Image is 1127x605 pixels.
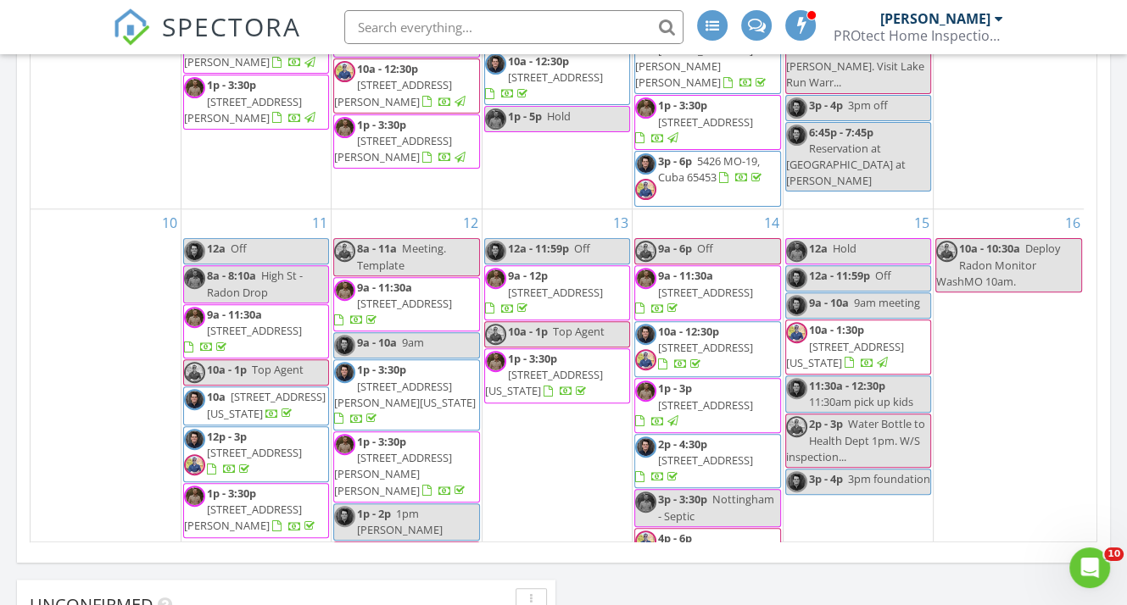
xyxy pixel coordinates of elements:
a: 12p - 3p [STREET_ADDRESS] [183,426,329,482]
span: Hold [547,108,571,124]
span: [STREET_ADDRESS] [357,296,452,311]
a: 1p - 3:30p [STREET_ADDRESS][PERSON_NAME] [184,77,318,125]
span: [STREET_ADDRESS] [658,340,753,355]
a: 1p - 3:30p [STREET_ADDRESS][US_STATE] [485,351,603,398]
img: scott_head.jpg [635,436,656,458]
a: 2p - 4:30p [STREET_ADDRESS] [634,434,780,489]
a: 10a - 12:30p [STREET_ADDRESS][PERSON_NAME] [334,61,468,108]
img: scott_head.jpg [635,153,656,175]
a: 11:15a - 1:45p [STREET_ADDRESS][PERSON_NAME][PERSON_NAME] [634,24,780,95]
a: Go to August 14, 2025 [761,209,783,236]
img: t1.jpeg [635,97,656,119]
a: 4p - 6p [634,528,780,583]
a: 10a - 12:30p [STREET_ADDRESS][PERSON_NAME] [333,58,479,114]
span: [STREET_ADDRESS][PERSON_NAME][US_STATE] [334,379,476,410]
a: 10a [STREET_ADDRESS][US_STATE] [207,389,326,420]
span: [STREET_ADDRESS][US_STATE] [207,389,326,420]
a: 10a - 12:30p [STREET_ADDRESS] [484,51,630,106]
span: 9am [402,335,424,350]
span: Retrieve monitor [PERSON_NAME]. Visit Lake Run Warr... [786,26,924,91]
img: t1.jpeg [184,77,205,98]
a: Go to August 16, 2025 [1062,209,1084,236]
span: 1p - 5p [508,108,542,124]
img: img_0364_1.jpg [635,349,656,370]
img: img_0364_1.jpg [485,324,506,345]
div: PROtect Home Inspections [834,27,1003,44]
span: Off [574,241,590,256]
img: t1.jpeg [485,351,506,372]
img: t1.jpeg [786,241,807,262]
span: Meeting. Template [357,241,446,272]
span: [STREET_ADDRESS][PERSON_NAME][PERSON_NAME] [334,450,452,497]
span: 10a [207,389,226,404]
img: scott_head.jpg [786,97,807,119]
span: Off [697,241,713,256]
span: Off [875,268,891,283]
span: 4p - 6p [658,530,692,546]
img: t1.jpeg [485,268,506,289]
img: scott_head.jpg [485,53,506,75]
span: [STREET_ADDRESS][PERSON_NAME] [184,502,302,533]
span: 10a - 10:30a [959,241,1020,256]
img: img_0364_1.jpg [635,530,656,552]
a: 10a - 1:30p [STREET_ADDRESS][US_STATE] [786,322,904,369]
span: 12a [809,241,828,256]
img: scott_head.jpg [786,125,807,146]
img: t1.jpeg [184,307,205,328]
img: t1.jpeg [635,268,656,289]
span: Top Agent [252,362,304,377]
span: 9a - 11:30a [658,268,713,283]
span: 9am meeting [854,295,920,310]
span: High St - Radon Drop [207,268,303,299]
span: [STREET_ADDRESS] [658,114,753,130]
span: [STREET_ADDRESS] [658,285,753,300]
a: 1p - 3:30p [STREET_ADDRESS][PERSON_NAME][US_STATE] [334,362,476,426]
a: 12p - 3p [STREET_ADDRESS] [207,429,302,476]
a: 1p - 3:30p [STREET_ADDRESS][PERSON_NAME][PERSON_NAME] [334,434,468,498]
a: 10a - 12:30p [STREET_ADDRESS] [485,53,603,101]
img: img_0364_1.jpg [635,179,656,200]
img: scott_head.jpg [786,378,807,399]
span: 1p - 3:30p [207,486,256,501]
a: 9a - 11:30a [STREET_ADDRESS] [184,307,302,354]
img: scott_head.jpg [635,324,656,345]
span: Water Bottle to Health Dept 1pm. W/S inspection... [786,416,925,463]
span: 5426 MO-19, Cuba 65453 [658,153,760,185]
span: 3pm off [848,97,888,113]
span: 9a - 11:30a [357,280,412,295]
img: img_0364_1.jpg [635,241,656,262]
a: Go to August 12, 2025 [460,209,482,236]
iframe: Intercom live chat [1069,547,1110,588]
img: scott_head.jpg [786,295,807,316]
span: 10a - 1p [207,362,247,377]
img: scott_head.jpg [184,241,205,262]
a: 1p - 3:30p [STREET_ADDRESS][PERSON_NAME] [334,117,468,164]
span: 10a - 12:30p [508,53,569,69]
a: Go to August 15, 2025 [911,209,933,236]
a: 9a - 11:30a [STREET_ADDRESS] [635,268,753,315]
span: 1p - 3:30p [357,434,406,449]
span: 1p - 3:30p [207,77,256,92]
span: 12a - 11:59p [508,241,569,256]
img: t1.jpeg [635,380,656,402]
img: t1.jpeg [485,108,506,130]
span: [STREET_ADDRESS][PERSON_NAME] [334,133,452,164]
a: 1p - 3:30p [STREET_ADDRESS] [634,95,780,150]
a: 9a - 11:30a [STREET_ADDRESS] [634,265,780,320]
a: 9a - 12p [STREET_ADDRESS] [484,265,630,320]
a: 10a [STREET_ADDRESS][US_STATE] [183,386,329,425]
span: 9a - 10a [357,335,397,350]
a: 1p - 3p [STREET_ADDRESS] [634,378,780,433]
span: SPECTORA [162,8,301,44]
img: t1.jpeg [184,486,205,507]
span: Deploy Radon Monitor WashMO 10am. [936,241,1060,288]
img: t1.jpeg [184,268,205,289]
span: 12a - 11:59p [809,268,870,283]
span: 10a - 1:30p [809,322,864,337]
span: 11:30a - 12:30p [809,378,885,393]
a: 1p - 3:30p [STREET_ADDRESS][PERSON_NAME] [183,483,329,538]
span: 1p - 3:30p [658,97,707,113]
img: t1.jpeg [334,117,355,138]
a: SPECTORA [113,23,301,58]
span: 9a - 10a [809,295,849,310]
